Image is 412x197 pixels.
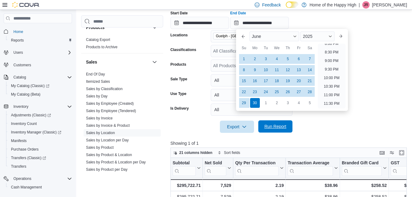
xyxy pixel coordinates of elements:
[9,82,72,89] span: My Catalog (Classic)
[86,108,136,113] span: Sales by Employee (Tendered)
[11,61,72,69] span: Customers
[238,53,315,108] div: June, 2025
[283,98,293,108] div: day-3
[211,74,292,86] button: All
[11,185,42,190] span: Cash Management
[9,111,72,119] span: Adjustments (Classic)
[11,92,41,97] span: My Catalog (Beta)
[86,153,132,157] a: Sales by Product & Location
[272,87,282,97] div: day-25
[170,33,188,38] label: Locations
[11,130,61,135] span: Inventory Manager (Classic)
[86,123,130,128] span: Sales by Invoice & Product
[81,71,163,176] div: Sales
[170,11,188,16] label: Start Date
[305,98,315,108] div: day-5
[321,74,342,82] li: 10:00 PM
[6,36,74,45] button: Reports
[9,120,72,127] span: Inventory Count
[172,182,201,189] div: $295,722.71
[170,91,186,96] label: Use Type
[294,43,304,53] div: Fr
[13,75,26,80] span: Catalog
[288,160,333,176] div: Transaction Average
[238,31,248,41] button: Previous Month
[11,38,24,43] span: Reports
[86,38,110,42] a: Catalog Export
[264,123,286,130] span: Run Report
[9,137,29,144] a: Manifests
[235,160,284,176] button: Qty Per Transaction
[322,40,341,47] li: 8:00 PM
[86,145,114,150] a: Sales by Product
[9,146,41,153] a: Purchase Orders
[230,17,289,29] input: Press the down key to enter a popover containing a calendar. Press the escape key to close the po...
[250,87,260,97] div: day-23
[250,54,260,64] div: day-2
[173,160,196,166] div: Subtotal
[11,113,51,118] span: Adjustments (Classic)
[252,34,261,39] span: June
[342,160,382,166] div: Branded Gift Card
[13,104,28,109] span: Inventory
[173,160,196,176] div: Subtotal
[1,27,74,36] button: Home
[235,160,279,176] div: Qty Per Transaction
[272,43,282,53] div: We
[372,1,407,9] p: [PERSON_NAME]
[13,63,31,67] span: Customers
[151,58,158,66] button: Sales
[261,43,271,53] div: Tu
[81,36,163,53] div: Products
[86,160,146,164] a: Sales by Product & Location per Day
[13,29,23,34] span: Home
[86,131,115,135] a: Sales by Location
[9,111,53,119] a: Adjustments (Classic)
[336,31,346,41] button: Next month
[239,98,249,108] div: day-29
[342,160,382,176] div: Branded Gift Card
[239,54,249,64] div: day-1
[261,87,271,97] div: day-24
[6,111,74,119] a: Adjustments (Classic)
[9,82,52,89] a: My Catalog (Classic)
[11,164,26,169] span: Transfers
[86,152,132,157] span: Sales by Product & Location
[86,167,127,172] span: Sales by Product per Day
[11,155,46,160] span: Transfers (Classic)
[11,49,25,56] button: Users
[261,76,271,86] div: day-17
[205,160,226,166] div: Net Sold
[378,149,386,156] button: Keyboard shortcuts
[86,101,134,106] span: Sales by Employee (Created)
[398,149,405,156] button: Enter fullscreen
[86,45,117,49] span: Products to Archive
[342,160,387,176] button: Branded Gift Card
[205,182,231,189] div: 7,529
[388,149,396,156] button: Display options
[224,150,240,155] span: Sort fields
[179,150,213,155] span: 21 columns hidden
[318,44,346,108] ul: Time
[261,65,271,75] div: day-10
[86,116,113,121] span: Sales by Invoice
[322,66,341,73] li: 9:30 PM
[261,98,271,108] div: day-1
[86,79,110,84] span: Itemized Sales
[6,90,74,99] button: My Catalog (Beta)
[213,33,271,39] span: Guelph - Stone Square Centre - Fire & Flower
[1,102,74,111] button: Inventory
[86,87,123,91] a: Sales by Classification
[359,1,360,9] p: |
[9,184,44,191] a: Cash Management
[9,163,29,170] a: Transfers
[86,160,146,165] span: Sales by Product & Location per Day
[239,87,249,97] div: day-22
[9,163,72,170] span: Transfers
[1,48,74,57] button: Users
[322,57,341,64] li: 9:00 PM
[170,47,196,52] label: Classifications
[86,37,110,42] span: Catalog Export
[321,91,342,99] li: 11:00 PM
